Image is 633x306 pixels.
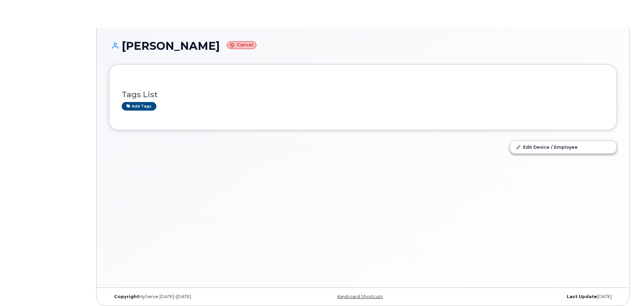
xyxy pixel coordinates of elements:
a: Keyboard Shortcuts [337,294,382,299]
h3: Tags List [122,90,604,99]
h1: [PERSON_NAME] [109,40,617,52]
small: Cancel [227,41,256,49]
div: [DATE] [447,294,617,299]
strong: Copyright [114,294,139,299]
a: Add tags [122,102,156,111]
strong: Last Update [567,294,597,299]
div: MyServe [DATE]–[DATE] [109,294,278,299]
a: Edit Device / Employee [510,141,617,153]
